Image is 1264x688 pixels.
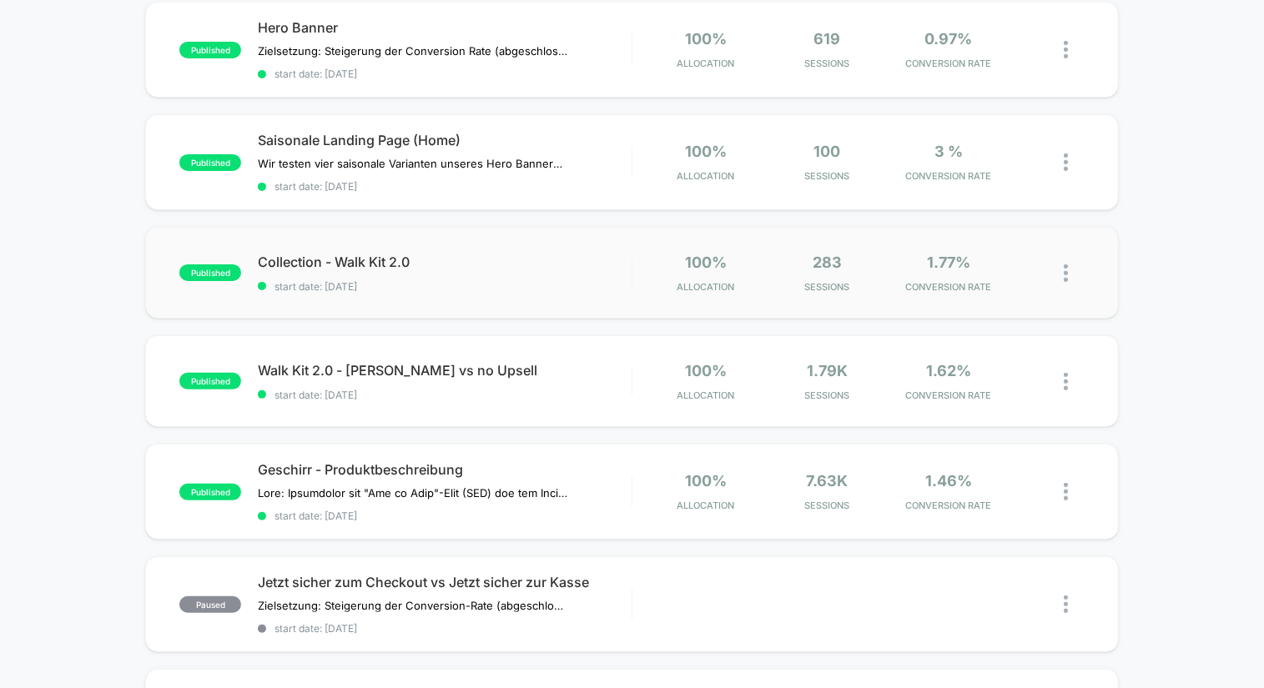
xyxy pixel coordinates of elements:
[258,132,632,148] span: Saisonale Landing Page (Home)
[1064,264,1068,282] img: close
[677,58,734,69] span: Allocation
[806,472,848,490] span: 7.63k
[258,180,632,193] span: start date: [DATE]
[258,44,567,58] span: Zielsetzung: Steigerung der Conversion Rate (abgeschlossene Käufe) und des Average Order Value (d...
[258,486,567,500] span: Lore: Ipsumdolor sit "Ame co Adip"-Elit (SED) doe tem Incididuntut lab Etdoloremagnaa.Enimadmin: ...
[1064,41,1068,58] img: close
[258,254,632,270] span: Collection - Walk Kit 2.0
[771,500,884,511] span: Sessions
[677,170,734,182] span: Allocation
[892,281,1005,293] span: CONVERSION RATE
[258,68,632,80] span: start date: [DATE]
[807,362,848,379] span: 1.79k
[771,170,884,182] span: Sessions
[685,254,727,271] span: 100%
[892,170,1005,182] span: CONVERSION RATE
[892,500,1005,511] span: CONVERSION RATE
[179,484,241,500] span: published
[771,281,884,293] span: Sessions
[179,264,241,281] span: published
[258,574,632,590] span: Jetzt sicher zum Checkout vs Jetzt sicher zur Kasse
[258,461,632,478] span: Geschirr - Produktbeschreibung
[677,389,734,401] span: Allocation
[685,143,727,160] span: 100%
[258,19,632,36] span: Hero Banner
[179,42,241,58] span: published
[1064,153,1068,171] img: close
[1064,483,1068,500] img: close
[892,389,1005,401] span: CONVERSION RATE
[771,58,884,69] span: Sessions
[924,30,972,48] span: 0.97%
[685,472,727,490] span: 100%
[258,280,632,293] span: start date: [DATE]
[771,389,884,401] span: Sessions
[179,596,241,613] span: paused
[685,30,727,48] span: 100%
[258,510,632,522] span: start date: [DATE]
[179,154,241,171] span: published
[258,157,567,170] span: Wir testen vier saisonale Varianten unseres Hero Banners (Winter, Frühling, [PERSON_NAME], [PERSO...
[179,373,241,389] span: published
[258,599,567,612] span: Zielsetzung: Steigerung der Conversion-Rate (abgeschlossene Käufe) im Warenkorb durch die Optimie...
[813,30,840,48] span: 619
[927,254,970,271] span: 1.77%
[925,472,972,490] span: 1.46%
[892,58,1005,69] span: CONVERSION RATE
[258,622,632,635] span: start date: [DATE]
[813,143,840,160] span: 100
[677,281,734,293] span: Allocation
[1064,595,1068,613] img: close
[677,500,734,511] span: Allocation
[258,362,632,379] span: Walk Kit 2.0 - [PERSON_NAME] vs no Upsell
[1064,373,1068,390] img: close
[926,362,971,379] span: 1.62%
[813,254,842,271] span: 283
[258,389,632,401] span: start date: [DATE]
[685,362,727,379] span: 100%
[934,143,963,160] span: 3 %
